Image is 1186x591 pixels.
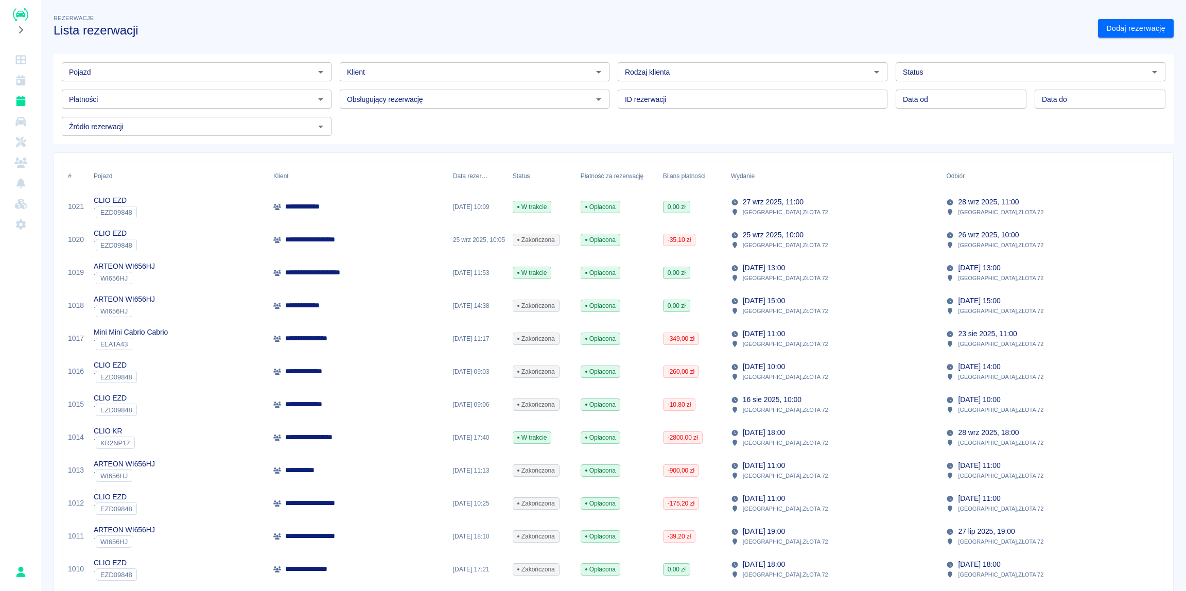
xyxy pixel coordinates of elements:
[743,263,785,273] p: [DATE] 13:00
[68,267,84,278] a: 1019
[658,162,726,190] div: Bilans płatności
[4,132,37,152] a: Serwisy
[94,294,155,305] p: ARTEON WI656HJ
[581,466,620,475] span: Opłacona
[513,400,559,409] span: Zakończona
[664,202,690,212] span: 0,00 zł
[743,230,804,240] p: 25 wrz 2025, 10:00
[68,465,84,476] a: 1013
[743,537,828,546] p: [GEOGRAPHIC_DATA] , ZŁOTA 72
[513,162,530,190] div: Status
[958,295,1000,306] p: [DATE] 15:00
[743,405,828,414] p: [GEOGRAPHIC_DATA] , ZŁOTA 72
[1098,19,1174,38] a: Dodaj rezerwację
[958,306,1043,316] p: [GEOGRAPHIC_DATA] , ZŁOTA 72
[591,92,606,107] button: Otwórz
[94,338,168,350] div: `
[958,526,1015,537] p: 27 lip 2025, 19:00
[513,334,559,343] span: Zakończona
[664,532,695,541] span: -39,20 zł
[664,565,690,574] span: 0,00 zł
[94,568,137,581] div: `
[96,406,136,414] span: EZD09848
[448,421,508,454] div: [DATE] 17:40
[591,65,606,79] button: Otwórz
[68,366,84,377] a: 1016
[581,162,644,190] div: Płatność za rezerwację
[94,404,137,416] div: `
[68,564,84,575] a: 1010
[958,240,1043,250] p: [GEOGRAPHIC_DATA] , ZŁOTA 72
[743,197,804,207] p: 27 wrz 2025, 11:00
[4,91,37,111] a: Rezerwacje
[94,525,155,535] p: ARTEON WI656HJ
[96,439,134,447] span: KR2NP17
[513,532,559,541] span: Zakończona
[581,268,620,277] span: Opłacona
[448,322,508,355] div: [DATE] 11:17
[958,394,1000,405] p: [DATE] 10:00
[4,194,37,214] a: Widget WWW
[96,340,132,348] span: ELATA43
[664,433,702,442] span: -2800,00 zł
[958,493,1000,504] p: [DATE] 11:00
[94,239,137,251] div: `
[958,328,1017,339] p: 23 sie 2025, 11:00
[958,559,1000,570] p: [DATE] 18:00
[664,301,690,310] span: 0,00 zł
[513,235,559,245] span: Zakończona
[448,355,508,388] div: [DATE] 09:03
[743,570,828,579] p: [GEOGRAPHIC_DATA] , ZŁOTA 72
[958,460,1000,471] p: [DATE] 11:00
[4,70,37,91] a: Kalendarz
[513,499,559,508] span: Zakończona
[743,361,785,372] p: [DATE] 10:00
[958,405,1043,414] p: [GEOGRAPHIC_DATA] , ZŁOTA 72
[313,92,328,107] button: Otwórz
[581,499,620,508] span: Opłacona
[581,433,620,442] span: Opłacona
[94,437,135,449] div: `
[68,531,84,542] a: 1011
[313,65,328,79] button: Otwórz
[958,372,1043,381] p: [GEOGRAPHIC_DATA] , ZŁOTA 72
[68,432,84,443] a: 1014
[958,427,1019,438] p: 28 wrz 2025, 18:00
[448,520,508,553] div: [DATE] 18:10
[68,300,84,311] a: 1018
[94,492,137,502] p: CLIO EZD
[896,90,1026,109] input: DD.MM.YYYY
[68,201,84,212] a: 1021
[664,466,699,475] span: -900,00 zł
[54,15,94,21] span: Rezerwacje
[513,367,559,376] span: Zakończona
[513,466,559,475] span: Zakończona
[743,394,801,405] p: 16 sie 2025, 10:00
[743,438,828,447] p: [GEOGRAPHIC_DATA] , ZŁOTA 72
[94,502,137,515] div: `
[13,23,28,37] button: Rozwiń nawigację
[958,361,1000,372] p: [DATE] 14:00
[743,526,785,537] p: [DATE] 19:00
[946,162,965,190] div: Odbiór
[581,367,620,376] span: Opłacona
[743,240,828,250] p: [GEOGRAPHIC_DATA] , ZŁOTA 72
[448,553,508,586] div: [DATE] 17:21
[755,169,769,183] button: Sort
[513,202,551,212] span: W trakcie
[958,504,1043,513] p: [GEOGRAPHIC_DATA] , ZŁOTA 72
[94,272,155,284] div: `
[13,8,28,21] img: Renthelp
[94,371,137,383] div: `
[453,162,488,190] div: Data rezerwacji
[63,162,89,190] div: #
[94,228,137,239] p: CLIO EZD
[4,111,37,132] a: Flota
[448,256,508,289] div: [DATE] 11:53
[743,493,785,504] p: [DATE] 11:00
[94,305,155,317] div: `
[743,339,828,349] p: [GEOGRAPHIC_DATA] , ZŁOTA 72
[448,388,508,421] div: [DATE] 09:06
[68,162,72,190] div: #
[96,571,136,579] span: EZD09848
